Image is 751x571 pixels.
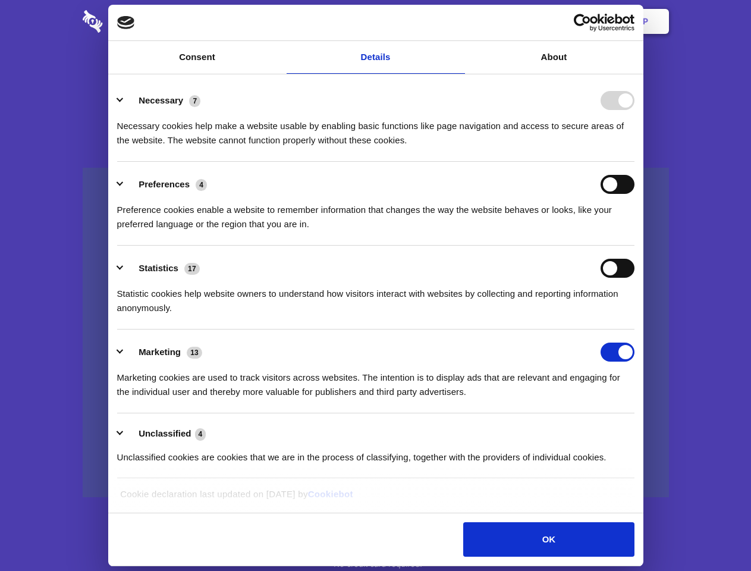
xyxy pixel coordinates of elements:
span: 13 [187,347,202,359]
label: Statistics [139,263,178,273]
div: Preference cookies enable a website to remember information that changes the way the website beha... [117,194,634,231]
a: Consent [108,41,287,74]
a: Wistia video thumbnail [83,168,669,498]
div: Unclassified cookies are cookies that we are in the process of classifying, together with the pro... [117,441,634,465]
a: Contact [482,3,537,40]
span: 17 [184,263,200,275]
button: Marketing (13) [117,343,210,362]
img: logo-wordmark-white-trans-d4663122ce5f474addd5e946df7df03e33cb6a1c49d2221995e7729f52c070b2.svg [83,10,184,33]
div: Necessary cookies help make a website usable by enabling basic functions like page navigation and... [117,110,634,148]
label: Preferences [139,179,190,189]
img: logo [117,16,135,29]
a: Details [287,41,465,74]
a: Pricing [349,3,401,40]
button: OK [463,522,634,557]
button: Statistics (17) [117,259,208,278]
div: Marketing cookies are used to track visitors across websites. The intention is to display ads tha... [117,362,634,399]
h1: Eliminate Slack Data Loss. [83,54,669,96]
a: Cookiebot [308,489,353,499]
div: Statistic cookies help website owners to understand how visitors interact with websites by collec... [117,278,634,315]
a: Login [539,3,591,40]
h4: Auto-redaction of sensitive data, encrypted data sharing and self-destructing private chats. Shar... [83,108,669,148]
span: 4 [196,179,207,191]
span: 4 [195,428,206,440]
div: Cookie declaration last updated on [DATE] by [111,487,640,510]
span: 7 [189,95,200,107]
button: Preferences (4) [117,175,215,194]
label: Marketing [139,347,181,357]
label: Necessary [139,95,183,105]
button: Unclassified (4) [117,426,213,441]
a: About [465,41,643,74]
button: Necessary (7) [117,91,208,110]
a: Usercentrics Cookiebot - opens in a new window [530,14,634,32]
